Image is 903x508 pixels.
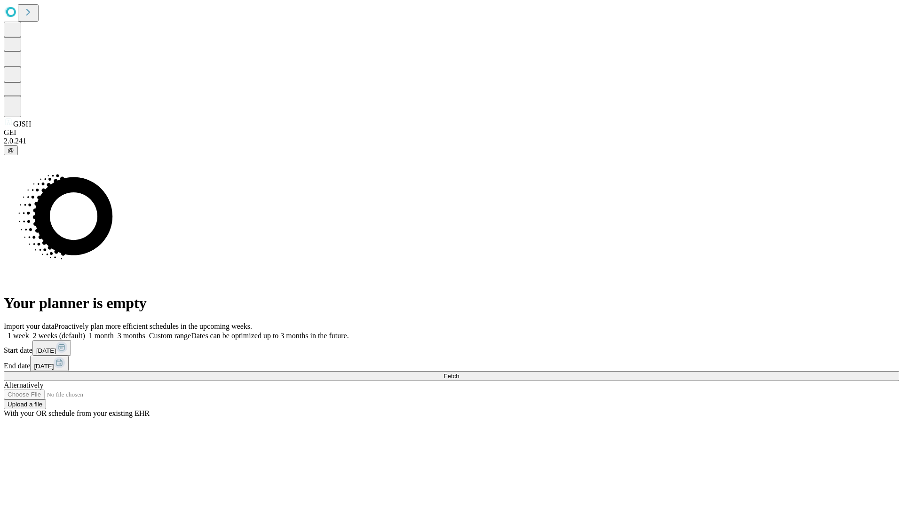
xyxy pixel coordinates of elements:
div: GEI [4,128,899,137]
span: GJSH [13,120,31,128]
button: [DATE] [30,356,69,371]
div: End date [4,356,899,371]
div: Start date [4,340,899,356]
span: With your OR schedule from your existing EHR [4,409,150,417]
span: 2 weeks (default) [33,332,85,340]
span: @ [8,147,14,154]
span: Alternatively [4,381,43,389]
button: Upload a file [4,399,46,409]
span: [DATE] [36,347,56,354]
button: @ [4,145,18,155]
h1: Your planner is empty [4,294,899,312]
span: 1 month [89,332,114,340]
div: 2.0.241 [4,137,899,145]
button: [DATE] [32,340,71,356]
span: Custom range [149,332,191,340]
button: Fetch [4,371,899,381]
span: Import your data [4,322,55,330]
span: Dates can be optimized up to 3 months in the future. [191,332,349,340]
span: [DATE] [34,363,54,370]
span: 1 week [8,332,29,340]
span: Fetch [444,373,459,380]
span: 3 months [118,332,145,340]
span: Proactively plan more efficient schedules in the upcoming weeks. [55,322,252,330]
